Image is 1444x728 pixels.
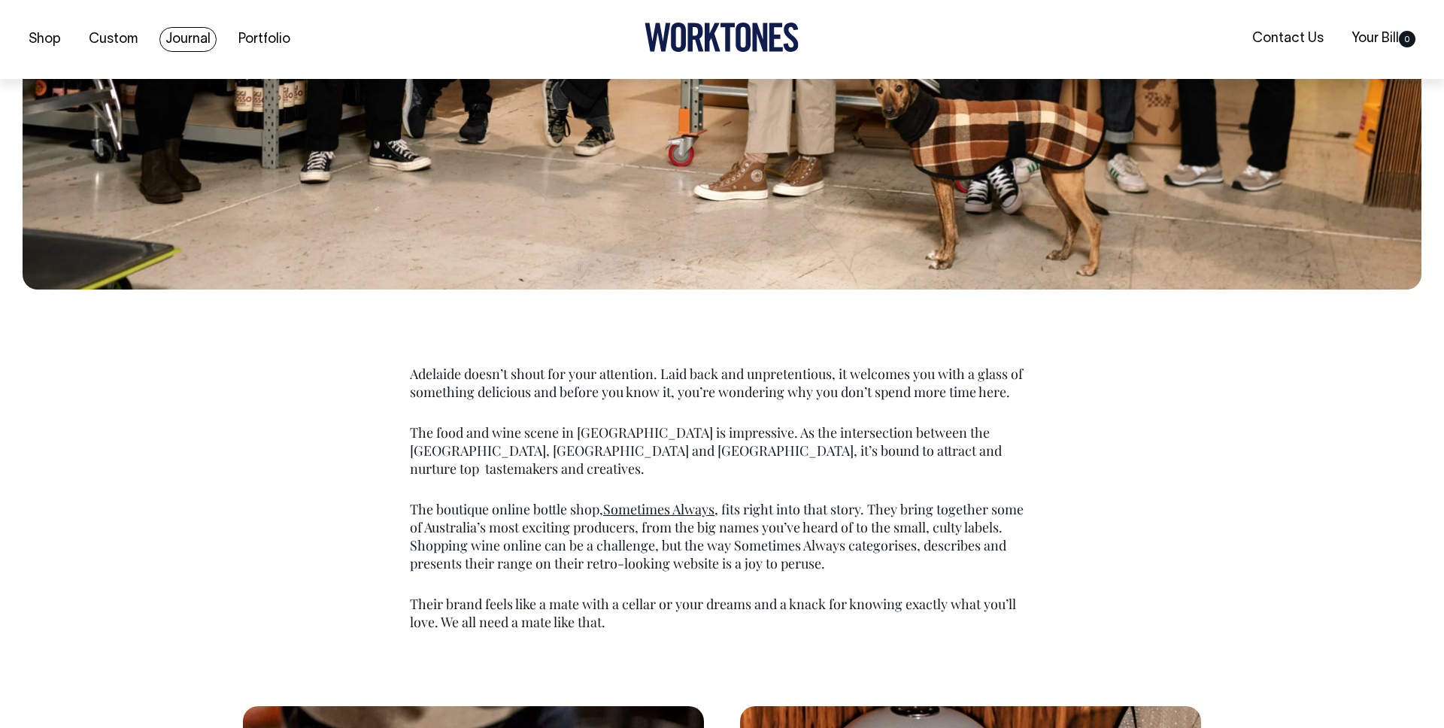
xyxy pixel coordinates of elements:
[23,27,67,52] a: Shop
[603,500,714,518] a: Sometimes Always
[410,423,1034,478] p: The food and wine scene in [GEOGRAPHIC_DATA] is impressive. As the intersection between the [GEOG...
[1399,31,1415,47] span: 0
[1246,26,1330,51] a: Contact Us
[410,365,1034,401] p: Adelaide doesn’t shout for your attention. Laid back and unpretentious, it welcomes you with a gl...
[83,27,144,52] a: Custom
[1345,26,1421,51] a: Your Bill0
[159,27,217,52] a: Journal
[232,27,296,52] a: Portfolio
[410,500,1034,572] p: The boutique online bottle shop, , fits right into that story. They bring together some of Austra...
[410,595,1034,631] p: Their brand feels like a mate with a cellar or your dreams and a knack for knowing exactly what y...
